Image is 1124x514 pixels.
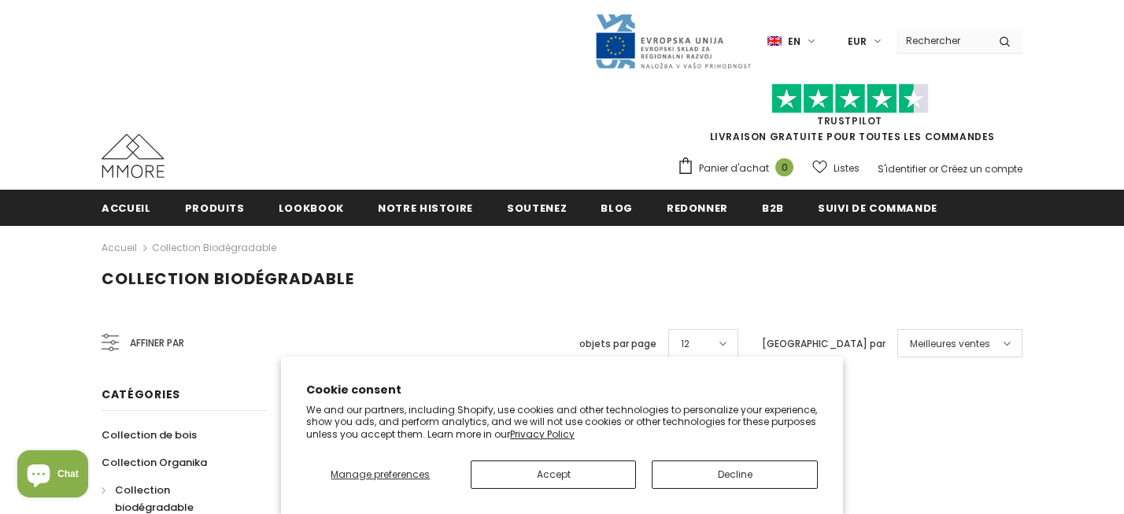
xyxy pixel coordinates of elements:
[848,34,867,50] span: EUR
[185,190,245,225] a: Produits
[102,239,137,257] a: Accueil
[102,455,207,470] span: Collection Organika
[677,157,801,180] a: Panier d'achat 0
[378,190,473,225] a: Notre histoire
[507,201,567,216] span: soutenez
[775,158,793,176] span: 0
[102,386,180,402] span: Catégories
[102,201,151,216] span: Accueil
[13,450,93,501] inbox-online-store-chat: Shopify online store chat
[102,268,354,290] span: Collection biodégradable
[677,91,1022,143] span: LIVRAISON GRATUITE POUR TOUTES LES COMMANDES
[910,336,990,352] span: Meilleures ventes
[306,404,818,441] p: We and our partners, including Shopify, use cookies and other technologies to personalize your ex...
[594,13,752,70] img: Javni Razpis
[185,201,245,216] span: Produits
[102,134,165,178] img: Cas MMORE
[579,336,656,352] label: objets par page
[279,201,344,216] span: Lookbook
[681,336,690,352] span: 12
[667,201,728,216] span: Redonner
[878,162,926,176] a: S'identifier
[788,34,800,50] span: en
[102,190,151,225] a: Accueil
[767,35,782,48] img: i-lang-1.png
[378,201,473,216] span: Notre histoire
[102,427,197,442] span: Collection de bois
[102,449,207,476] a: Collection Organika
[834,161,860,176] span: Listes
[102,421,197,449] a: Collection de bois
[929,162,938,176] span: or
[510,427,575,441] a: Privacy Policy
[331,468,430,481] span: Manage preferences
[279,190,344,225] a: Lookbook
[306,382,818,398] h2: Cookie consent
[507,190,567,225] a: soutenez
[817,114,882,128] a: TrustPilot
[601,201,633,216] span: Blog
[594,34,752,47] a: Javni Razpis
[601,190,633,225] a: Blog
[699,161,769,176] span: Panier d'achat
[897,29,987,52] input: Search Site
[762,336,886,352] label: [GEOGRAPHIC_DATA] par
[818,201,937,216] span: Suivi de commande
[471,460,637,489] button: Accept
[306,460,455,489] button: Manage preferences
[818,190,937,225] a: Suivi de commande
[130,335,184,352] span: Affiner par
[762,190,784,225] a: B2B
[941,162,1022,176] a: Créez un compte
[771,83,929,114] img: Faites confiance aux étoiles pilotes
[152,241,276,254] a: Collection biodégradable
[812,154,860,182] a: Listes
[762,201,784,216] span: B2B
[667,190,728,225] a: Redonner
[652,460,818,489] button: Decline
